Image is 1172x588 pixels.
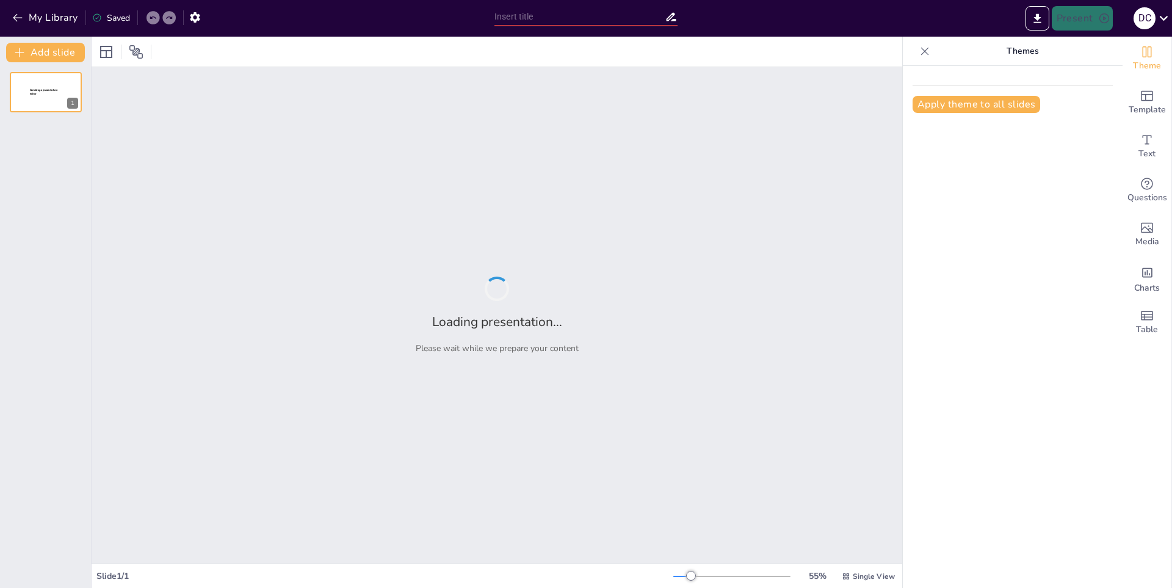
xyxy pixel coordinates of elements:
span: Theme [1133,59,1161,73]
span: Single View [853,572,895,581]
div: Saved [92,12,130,24]
span: Charts [1134,281,1160,295]
div: D C [1134,7,1156,29]
span: Template [1129,103,1166,117]
div: 1 [67,98,78,109]
div: Add charts and graphs [1123,256,1171,300]
button: Add slide [6,43,85,62]
input: Insert title [494,8,665,26]
div: Change the overall theme [1123,37,1171,81]
p: Please wait while we prepare your content [416,343,579,354]
button: Present [1052,6,1113,31]
button: My Library [9,8,83,27]
span: Position [129,45,143,59]
button: D C [1134,6,1156,31]
span: Sendsteps presentation editor [30,89,57,95]
div: Slide 1 / 1 [96,570,673,582]
div: Get real-time input from your audience [1123,169,1171,212]
button: Apply theme to all slides [913,96,1040,113]
div: Add text boxes [1123,125,1171,169]
p: Themes [935,37,1110,66]
div: 1 [10,72,82,112]
span: Media [1135,235,1159,249]
div: Add a table [1123,300,1171,344]
button: Export to PowerPoint [1025,6,1049,31]
h2: Loading presentation... [432,313,562,330]
div: Layout [96,42,116,62]
span: Text [1138,147,1156,161]
div: 55 % [803,570,832,582]
span: Table [1136,323,1158,336]
div: Add ready made slides [1123,81,1171,125]
span: Questions [1127,191,1167,205]
div: Add images, graphics, shapes or video [1123,212,1171,256]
